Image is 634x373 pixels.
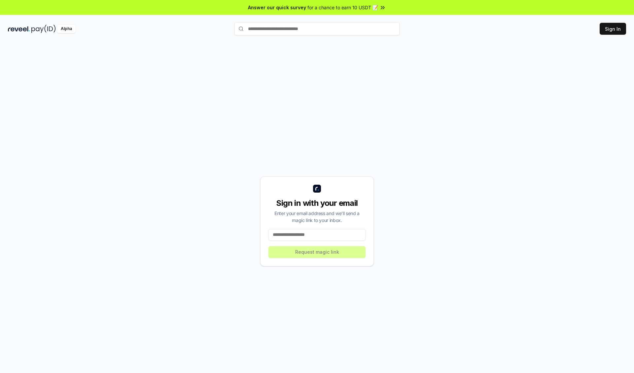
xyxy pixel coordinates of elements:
img: pay_id [31,25,56,33]
div: Sign in with your email [268,198,366,208]
img: reveel_dark [8,25,30,33]
div: Alpha [57,25,76,33]
button: Sign In [600,23,626,35]
span: for a chance to earn 10 USDT 📝 [307,4,378,11]
span: Answer our quick survey [248,4,306,11]
img: logo_small [313,185,321,193]
div: Enter your email address and we’ll send a magic link to your inbox. [268,210,366,224]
